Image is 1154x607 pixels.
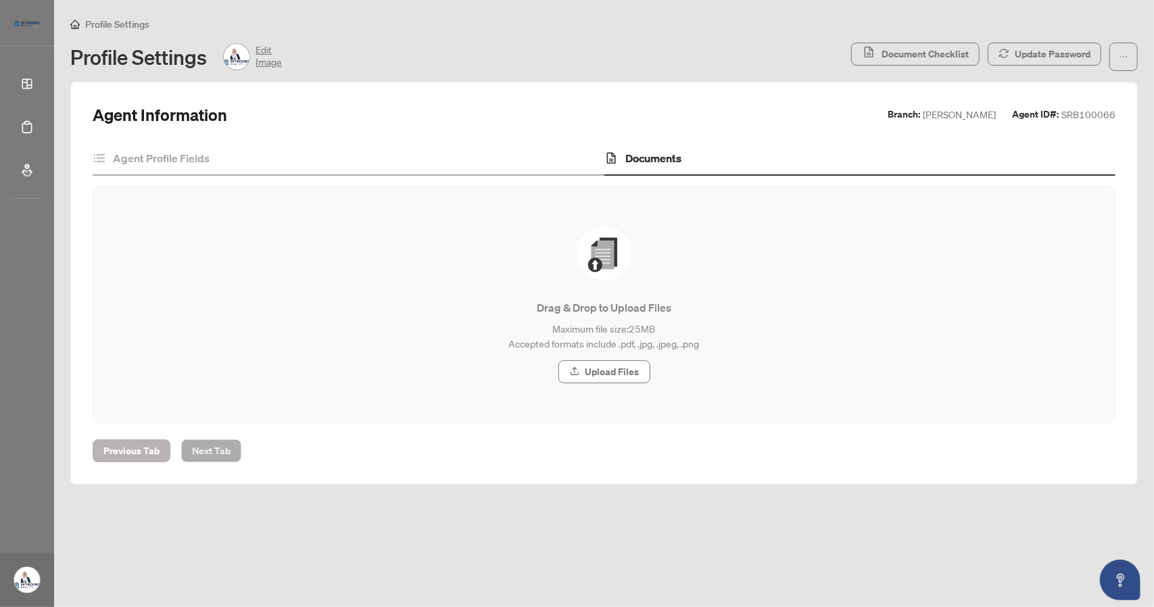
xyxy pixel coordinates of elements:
img: logo [11,17,43,30]
p: Maximum file size: 25 MB Accepted formats include .pdf, .jpg, .jpeg, .png [120,321,1088,351]
label: Branch: [888,107,920,122]
button: Upload Files [558,360,650,383]
img: File Upload [577,226,631,281]
h2: Agent Information [93,104,227,126]
h4: Documents [625,150,681,166]
span: SRB100066 [1061,107,1115,122]
button: Open asap [1100,560,1140,600]
img: Profile Icon [14,567,40,593]
button: Update Password [988,43,1101,66]
label: Agent ID#: [1012,107,1059,122]
div: Profile Settings [70,43,282,70]
button: Previous Tab [93,439,170,462]
p: Drag & Drop to Upload Files [120,299,1088,316]
button: Document Checklist [851,43,980,66]
span: Document Checklist [882,43,969,65]
span: Profile Settings [85,18,149,30]
span: Update Password [1015,43,1090,65]
span: ellipsis [1119,52,1128,62]
span: Upload Files [585,361,640,383]
span: Previous Tab [103,440,160,462]
button: Next Tab [181,439,241,462]
span: File UploadDrag & Drop to Upload FilesMaximum file size:25MBAccepted formats include .pdf, .jpg, ... [110,203,1099,406]
span: Edit Image [256,43,282,70]
span: [PERSON_NAME] [923,107,996,122]
img: Profile Icon [224,44,249,70]
span: home [70,20,80,29]
h4: Agent Profile Fields [113,150,210,166]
